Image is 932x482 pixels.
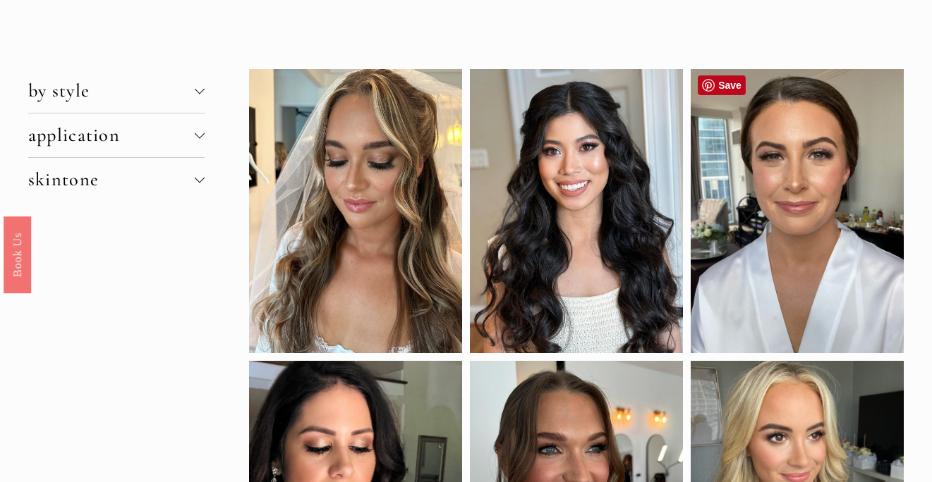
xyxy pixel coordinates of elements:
[4,216,31,293] a: Book Us
[28,113,205,157] button: application
[28,124,195,147] span: application
[698,75,746,95] a: Pin it!
[28,69,205,113] button: by style
[28,80,195,102] span: by style
[28,158,205,202] button: skintone
[28,168,195,191] span: skintone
